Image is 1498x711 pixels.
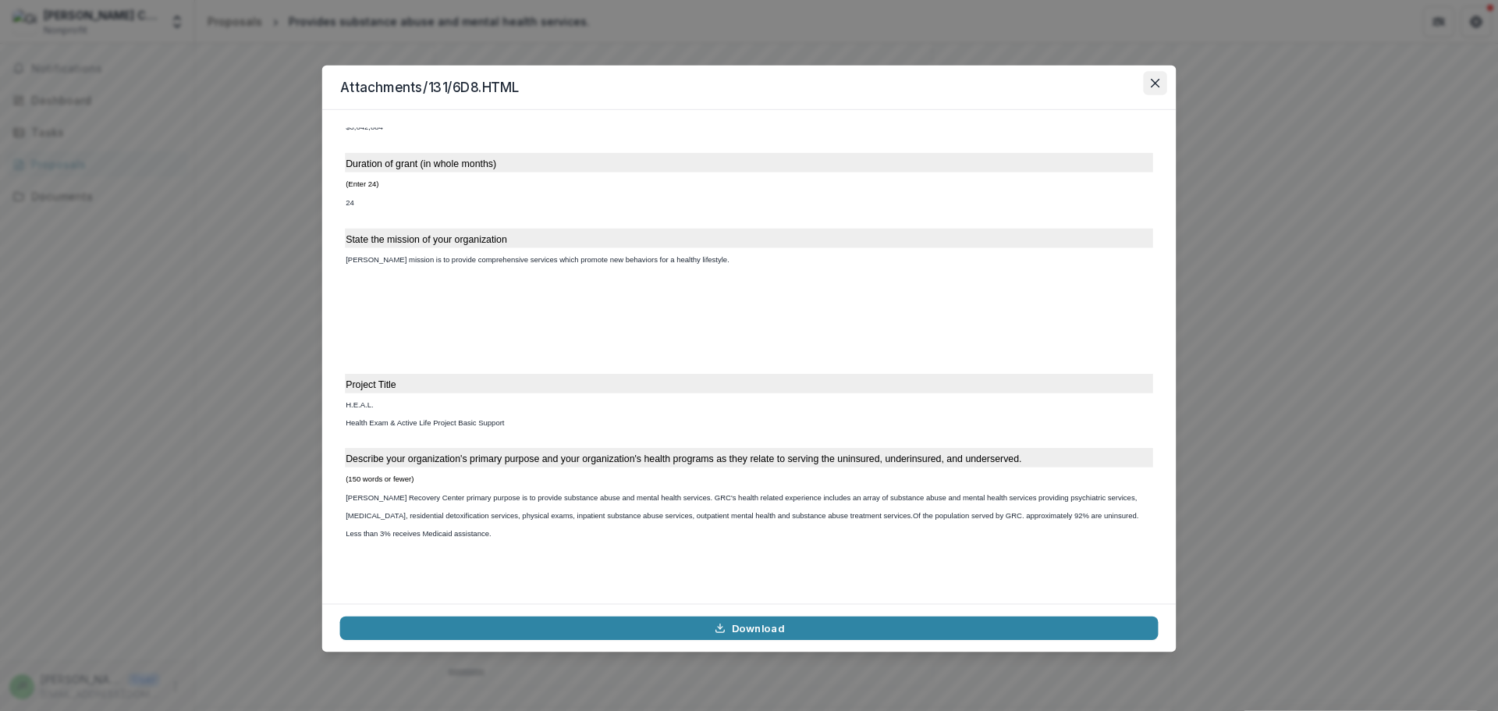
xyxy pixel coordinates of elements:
[322,66,1176,110] header: Attachments/131/6D8.HTML
[346,475,414,482] font: (150 words or fewer)
[340,617,1159,640] a: Download
[346,199,354,207] font: 24
[346,180,378,187] font: (Enter 24)
[346,255,729,263] font: [PERSON_NAME] mission is to provide comprehensive services which promote new behaviors for a heal...
[346,123,383,131] font: $3,642,884
[346,400,504,426] font: H.E.A.L. Health Exam & Active Life Project Basic Support
[346,233,507,244] font: State the mission of your organization
[346,453,1021,464] font: Describe your organization's primary purpose and your organization's health programs as they rela...
[346,158,496,169] font: Duration of grant (in whole months)
[346,379,396,390] font: Project Title
[1143,71,1166,94] button: Close
[346,494,1138,538] font: [PERSON_NAME] Recovery Center primary purpose is to provide substance abuse and mental health ser...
